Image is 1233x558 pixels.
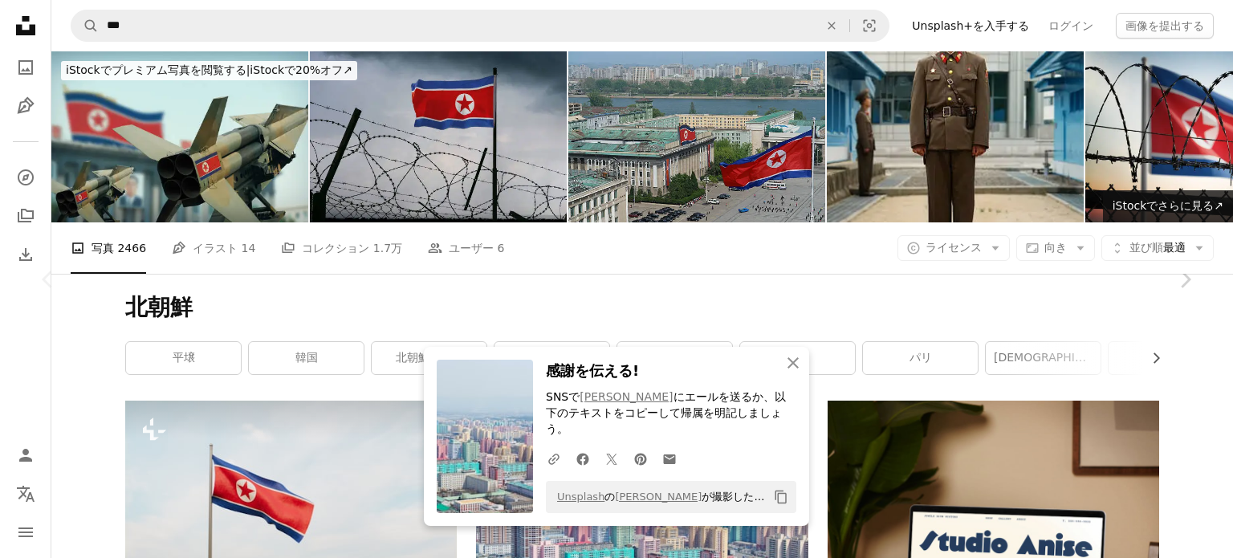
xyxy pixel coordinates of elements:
[1129,240,1186,256] span: 最適
[310,51,567,222] img: 北朝鮮政府に対する制裁圧力の概念。有刺鉄線に北朝鮮の国旗、北朝鮮の制裁と侵略。韓国の刑務所。北朝鮮と韓国の国境
[850,10,889,41] button: ビジュアル検索
[10,439,42,471] a: ログイン / 登録する
[568,442,597,475] a: Facebookでシェアする
[617,342,732,374] a: 北朝鮮
[66,63,250,76] span: iStockでプレミアム写真を閲覧する |
[372,342,486,374] a: 北朝鮮の国旗
[126,342,241,374] a: 平壌
[546,360,796,383] h3: 感謝を伝える!
[615,491,702,503] a: [PERSON_NAME]
[1137,202,1233,356] a: 次へ
[281,222,402,274] a: コレクション 1.7万
[549,484,767,510] span: の が撮影した写真
[428,222,504,274] a: ユーザー 6
[568,51,825,222] img: 金日成広場で平壌
[1129,241,1163,254] span: 並び順
[249,342,364,374] a: 韓国
[597,442,626,475] a: Twitterでシェアする
[10,161,42,193] a: 探す
[863,342,978,374] a: パリ
[1103,190,1233,222] a: iStockでさらに見る↗
[926,241,982,254] span: ライセンス
[71,10,889,42] form: サイト内でビジュアルを探す
[986,342,1101,374] a: [DEMOGRAPHIC_DATA]軍
[498,239,505,257] span: 6
[580,390,673,403] a: [PERSON_NAME]
[10,51,42,83] a: 写真
[814,10,849,41] button: 全てクリア
[897,235,1010,261] button: ライセンス
[1016,235,1095,261] button: 向き
[655,442,684,475] a: Eメールでシェアする
[546,389,796,438] p: SNSで にエールを送るか、以下のテキストをコピーして帰属を明記しましょう。
[827,51,1084,222] img: 関節のセキュリティエリア Panmunjom
[10,516,42,548] button: メニュー
[1044,241,1067,254] span: 向き
[10,200,42,232] a: コレクション
[740,342,855,374] a: 中国
[71,10,99,41] button: Unsplashで検索する
[1039,13,1103,39] a: ログイン
[66,63,352,76] span: iStockで20%オフ ↗
[767,483,795,511] button: クリップボードにコピーする
[125,293,1159,322] h1: 北朝鮮
[1109,342,1223,374] a: ロシア
[1101,235,1214,261] button: 並び順最適
[242,239,256,257] span: 14
[51,51,308,222] img: 北韓ミサイル
[1113,199,1223,212] span: iStockでさらに見る ↗
[1141,342,1159,374] button: リストを右にスクロールする
[373,239,402,257] span: 1.7万
[10,478,42,510] button: 言語
[125,488,457,503] a: 赤と青の旗
[172,222,255,274] a: イラスト 14
[10,90,42,122] a: イラスト
[1116,13,1214,39] button: 画像を提出する
[902,13,1039,39] a: Unsplash+を入手する
[557,491,604,503] a: Unsplash
[51,51,367,90] a: iStockでプレミアム写真を閲覧する|iStockで20%オフ↗
[494,342,609,374] a: [PERSON_NAME]
[626,442,655,475] a: Pinterestでシェアする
